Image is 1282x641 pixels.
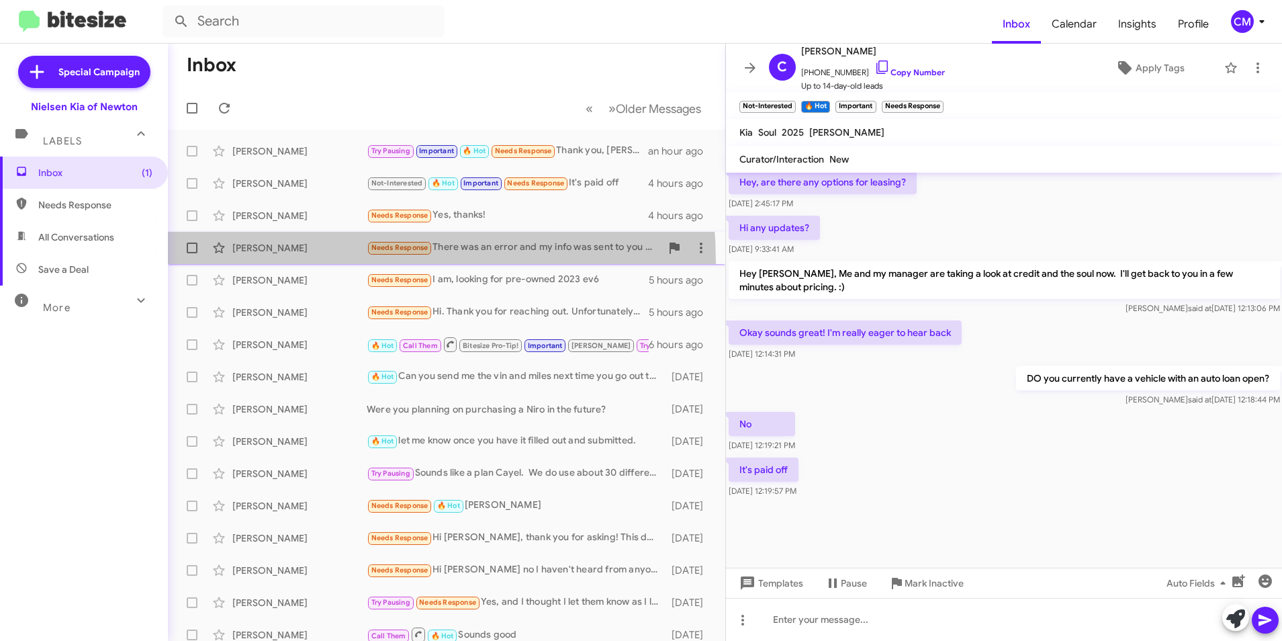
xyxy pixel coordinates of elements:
[649,338,714,351] div: 6 hours ago
[739,153,824,165] span: Curator/Interaction
[649,273,714,287] div: 5 hours ago
[187,54,236,76] h1: Inbox
[371,308,428,316] span: Needs Response
[232,531,367,545] div: [PERSON_NAME]
[729,320,962,345] p: Okay sounds great! I'm really eager to hear back
[1220,10,1267,33] button: CM
[371,469,410,478] span: Try Pausing
[367,175,648,191] div: It's paid off
[367,369,665,384] div: Can you send me the vin and miles next time you go out to the vehicle?
[371,243,428,252] span: Needs Response
[43,302,71,314] span: More
[665,499,714,513] div: [DATE]
[371,275,428,284] span: Needs Response
[905,571,964,595] span: Mark Inactive
[665,435,714,448] div: [DATE]
[371,146,410,155] span: Try Pausing
[726,571,814,595] button: Templates
[1167,5,1220,44] span: Profile
[232,338,367,351] div: [PERSON_NAME]
[665,564,714,577] div: [DATE]
[371,632,406,640] span: Call Them
[777,56,787,78] span: C
[1187,394,1211,404] span: said at
[232,435,367,448] div: [PERSON_NAME]
[600,95,709,122] button: Next
[367,498,665,513] div: [PERSON_NAME]
[649,306,714,319] div: 5 hours ago
[665,531,714,545] div: [DATE]
[371,501,428,510] span: Needs Response
[507,179,564,187] span: Needs Response
[1041,5,1107,44] span: Calendar
[729,486,796,496] span: [DATE] 12:19:57 PM
[437,501,460,510] span: 🔥 Hot
[801,79,945,93] span: Up to 14-day-old leads
[1107,5,1167,44] span: Insights
[739,101,796,113] small: Not-Interested
[232,467,367,480] div: [PERSON_NAME]
[419,598,476,607] span: Needs Response
[367,208,648,223] div: Yes, thanks!
[882,101,944,113] small: Needs Response
[814,571,878,595] button: Pause
[232,306,367,319] div: [PERSON_NAME]
[371,437,394,445] span: 🔥 Hot
[1125,394,1279,404] span: [PERSON_NAME] [DATE] 12:18:44 PM
[367,433,665,449] div: let me know once you have it filled out and submitted.
[38,230,114,244] span: All Conversations
[801,59,945,79] span: [PHONE_NUMBER]
[729,170,917,194] p: Hey, are there any options for leasing?
[665,596,714,609] div: [DATE]
[403,341,438,350] span: Call Them
[371,341,394,350] span: 🔥 Hot
[528,341,563,350] span: Important
[371,598,410,607] span: Try Pausing
[371,372,394,381] span: 🔥 Hot
[809,126,884,138] span: [PERSON_NAME]
[1136,56,1185,80] span: Apply Tags
[38,198,152,212] span: Needs Response
[729,261,1280,299] p: Hey [PERSON_NAME], Me and my manager are taking a look at credit and the soul now. I'll get back ...
[1125,303,1279,313] span: [PERSON_NAME] [DATE] 12:13:06 PM
[371,211,428,220] span: Needs Response
[163,5,445,38] input: Search
[1187,303,1211,313] span: said at
[463,179,498,187] span: Important
[463,146,486,155] span: 🔥 Hot
[992,5,1041,44] a: Inbox
[729,244,794,254] span: [DATE] 9:33:41 AM
[367,562,665,578] div: Hi [PERSON_NAME] no I haven't heard from anyone
[142,166,152,179] span: (1)
[419,146,454,155] span: Important
[232,273,367,287] div: [PERSON_NAME]
[367,304,649,320] div: Hi. Thank you for reaching out. Unfortunately [PERSON_NAME] is inconvenient for me.
[431,632,454,640] span: 🔥 Hot
[648,177,714,190] div: 4 hours ago
[1081,56,1218,80] button: Apply Tags
[665,370,714,384] div: [DATE]
[38,166,152,179] span: Inbox
[371,179,423,187] span: Not-Interested
[578,95,601,122] button: Previous
[829,153,849,165] span: New
[729,458,798,482] p: It's paid off
[232,144,367,158] div: [PERSON_NAME]
[1015,366,1279,390] p: DO you currently have a vehicle with an auto loan open?
[232,402,367,416] div: [PERSON_NAME]
[432,179,455,187] span: 🔥 Hot
[758,126,776,138] span: Soul
[665,467,714,480] div: [DATE]
[232,564,367,577] div: [PERSON_NAME]
[232,596,367,609] div: [PERSON_NAME]
[31,100,138,114] div: Nielsen Kia of Newton
[801,43,945,59] span: [PERSON_NAME]
[729,412,795,436] p: No
[729,349,795,359] span: [DATE] 12:14:31 PM
[18,56,150,88] a: Special Campaign
[640,341,679,350] span: Try Pausing
[586,100,593,117] span: «
[232,370,367,384] div: [PERSON_NAME]
[367,240,661,255] div: There was an error and my info was sent to you by mistake I'm over two hours away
